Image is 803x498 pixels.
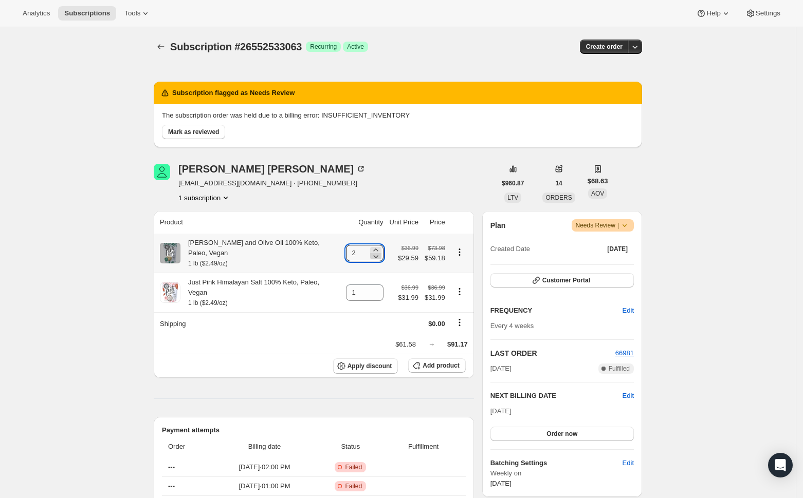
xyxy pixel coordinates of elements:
span: Mark as reviewed [168,128,219,136]
div: Just Pink Himalayan Salt 100% Keto, Paleo, Vegan [180,277,340,308]
p: The subscription order was held due to a billing error: INSUFFICIENT_INVENTORY [162,110,634,121]
span: Created Date [490,244,530,254]
span: | [618,221,619,229]
span: [DATE] · 01:00 PM [215,481,314,491]
th: Unit Price [387,211,422,234]
span: 14 [555,179,562,187]
span: Leah Cannon [154,164,170,180]
span: $31.99 [398,293,418,303]
span: Apply discount [348,362,392,370]
button: Subscriptions [58,6,116,21]
span: $68.63 [588,176,608,186]
span: Recurring [310,43,337,51]
button: Product actions [451,246,468,258]
small: $36.99 [401,284,418,291]
span: Edit [623,458,634,468]
span: $960.87 [502,179,524,187]
span: $59.18 [425,253,445,263]
th: Order [162,435,212,458]
span: Weekly on [490,468,634,478]
span: Active [347,43,364,51]
h2: Subscription flagged as Needs Review [172,88,295,98]
span: AOV [591,190,604,197]
span: Order now [546,430,577,438]
span: [DATE] [490,480,512,487]
span: [DATE] [490,363,512,374]
button: 66981 [615,348,634,358]
small: $73.98 [428,245,445,251]
span: Settings [756,9,780,17]
span: Add product [423,361,459,370]
span: [DATE] [490,407,512,415]
th: Price [422,211,448,234]
span: Analytics [23,9,50,17]
button: Edit [616,302,640,319]
span: Needs Review [576,220,630,231]
button: Analytics [16,6,56,21]
h6: Batching Settings [490,458,623,468]
button: Help [690,6,737,21]
th: Product [154,211,343,234]
small: $36.99 [401,245,418,251]
span: Fulfillment [388,442,460,452]
h2: FREQUENCY [490,305,623,316]
span: [EMAIL_ADDRESS][DOMAIN_NAME] · [PHONE_NUMBER] [178,178,366,188]
button: 14 [549,176,568,190]
button: Mark as reviewed [162,125,225,139]
span: Failed [345,463,362,471]
span: $31.99 [425,293,445,303]
div: $61.58 [395,339,416,350]
button: Product actions [451,286,468,297]
span: --- [168,463,175,471]
small: 1 lb ($2.49/oz) [188,260,228,267]
span: LTV [507,194,518,201]
h2: Plan [490,220,506,231]
h2: Payment attempts [162,425,466,435]
button: Create order [580,40,629,54]
button: Settings [739,6,787,21]
span: $91.17 [447,340,468,348]
button: Edit [616,455,640,471]
h2: LAST ORDER [490,348,615,358]
button: Tools [118,6,157,21]
span: Subscriptions [64,9,110,17]
button: $960.87 [496,176,530,190]
small: 1 lb ($2.49/oz) [188,299,228,307]
span: Edit [623,305,634,316]
span: Fulfilled [609,365,630,373]
span: [DATE] · 02:00 PM [215,462,314,472]
span: ORDERS [545,194,572,201]
button: Subscriptions [154,40,168,54]
div: Open Intercom Messenger [768,453,793,477]
button: Customer Portal [490,273,634,288]
button: Add product [408,358,465,373]
button: Apply discount [333,358,398,374]
span: Help [706,9,720,17]
span: Tools [124,9,140,17]
span: $29.59 [398,253,418,263]
span: Subscription #26552533063 [170,41,302,52]
h2: NEXT BILLING DATE [490,391,623,401]
span: $0.00 [428,320,445,328]
span: Failed [345,482,362,490]
button: Edit [623,391,634,401]
th: Quantity [343,211,387,234]
span: Billing date [215,442,314,452]
div: [PERSON_NAME] and Olive Oil 100% Keto, Paleo, Vegan [180,238,340,269]
div: → [428,339,435,350]
span: Status [320,442,381,452]
th: Shipping [154,312,343,335]
span: Every 4 weeks [490,322,534,330]
a: 66981 [615,349,634,357]
span: [DATE] [607,245,628,253]
small: $36.99 [428,284,445,291]
span: --- [168,482,175,490]
button: Order now [490,427,634,441]
button: Product actions [178,193,231,203]
button: [DATE] [601,242,634,256]
div: [PERSON_NAME] [PERSON_NAME] [178,164,366,174]
button: Shipping actions [451,317,468,328]
span: Customer Portal [542,276,590,284]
